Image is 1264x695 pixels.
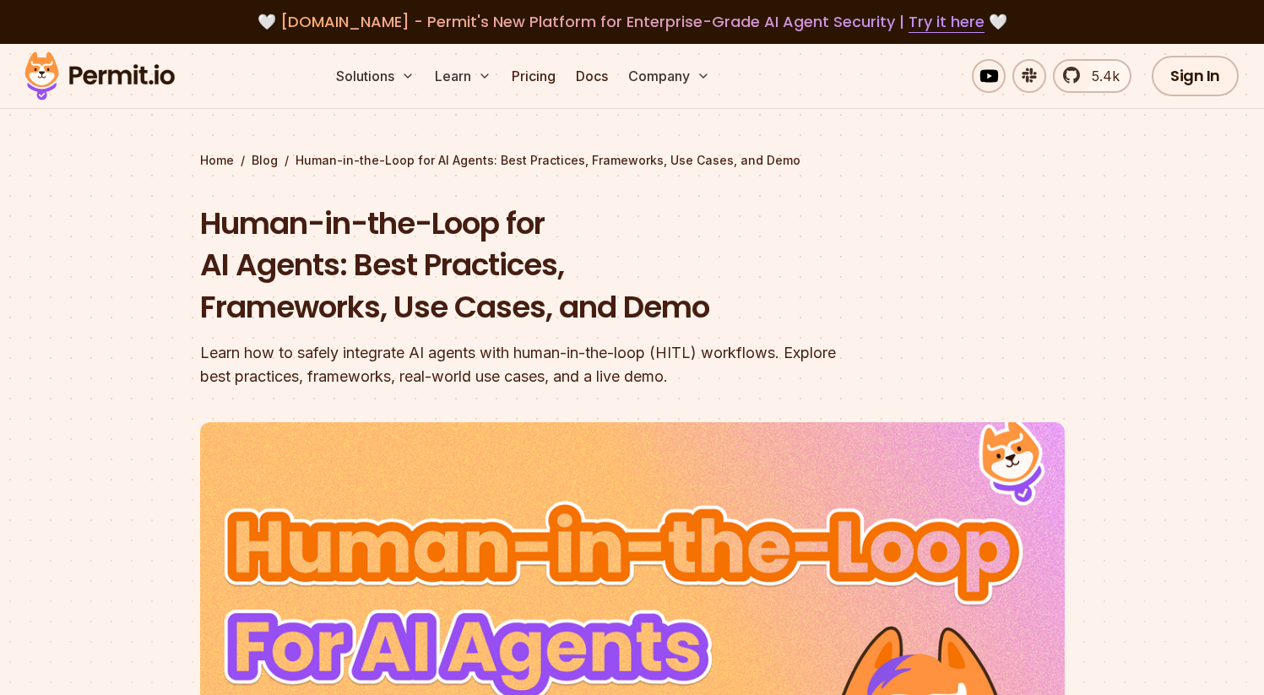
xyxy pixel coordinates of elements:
a: Home [200,152,234,169]
div: / / [200,152,1065,169]
div: 🤍 🤍 [41,10,1223,34]
a: Try it here [909,11,985,33]
button: Solutions [329,59,421,93]
a: Blog [252,152,278,169]
a: 5.4k [1053,59,1131,93]
h1: Human-in-the-Loop for AI Agents: Best Practices, Frameworks, Use Cases, and Demo [200,203,849,328]
a: Sign In [1152,56,1239,96]
a: Docs [569,59,615,93]
a: Pricing [505,59,562,93]
button: Company [621,59,717,93]
img: Permit logo [17,47,182,105]
button: Learn [428,59,498,93]
span: 5.4k [1082,66,1120,86]
span: [DOMAIN_NAME] - Permit's New Platform for Enterprise-Grade AI Agent Security | [280,11,985,32]
div: Learn how to safely integrate AI agents with human-in-the-loop (HITL) workflows. Explore best pra... [200,341,849,388]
